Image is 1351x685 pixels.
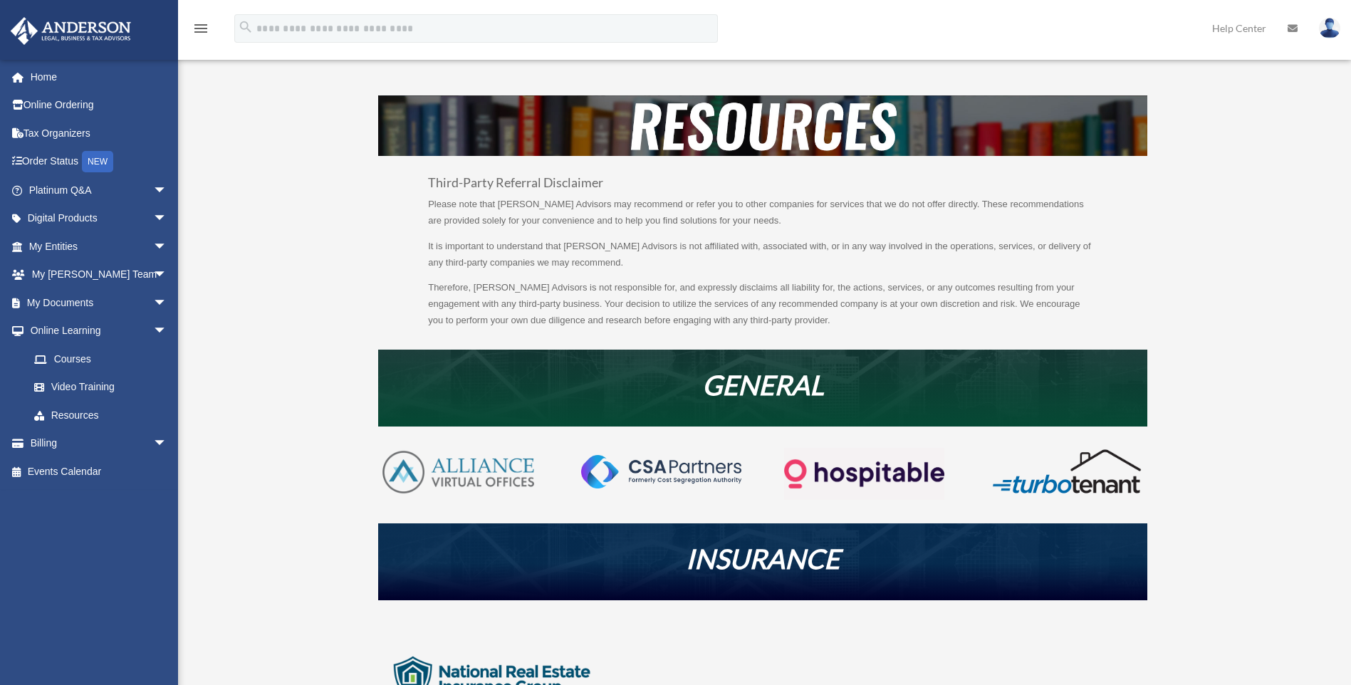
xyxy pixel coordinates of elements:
[10,204,189,233] a: Digital Productsarrow_drop_down
[153,232,182,261] span: arrow_drop_down
[1319,18,1340,38] img: User Pic
[153,176,182,205] span: arrow_drop_down
[82,151,113,172] div: NEW
[153,204,182,234] span: arrow_drop_down
[10,232,189,261] a: My Entitiesarrow_drop_down
[428,197,1097,239] p: Please note that [PERSON_NAME] Advisors may recommend or refer you to other companies for service...
[192,20,209,37] i: menu
[378,448,538,496] img: AVO-logo-1-color
[10,119,189,147] a: Tax Organizers
[10,176,189,204] a: Platinum Q&Aarrow_drop_down
[428,280,1097,328] p: Therefore, [PERSON_NAME] Advisors is not responsible for, and expressly disclaims all liability f...
[153,317,182,346] span: arrow_drop_down
[10,288,189,317] a: My Documentsarrow_drop_down
[784,448,944,500] img: Logo-transparent-dark
[10,317,189,345] a: Online Learningarrow_drop_down
[10,429,189,458] a: Billingarrow_drop_down
[10,457,189,486] a: Events Calendar
[428,177,1097,197] h3: Third-Party Referral Disclaimer
[20,345,189,373] a: Courses
[686,542,840,575] em: INSURANCE
[378,95,1147,155] img: resources-header
[153,261,182,290] span: arrow_drop_down
[153,429,182,459] span: arrow_drop_down
[10,147,189,177] a: Order StatusNEW
[238,19,254,35] i: search
[192,25,209,37] a: menu
[10,63,189,91] a: Home
[20,373,189,402] a: Video Training
[428,239,1097,281] p: It is important to understand that [PERSON_NAME] Advisors is not affiliated with, associated with...
[10,261,189,289] a: My [PERSON_NAME] Teamarrow_drop_down
[986,448,1147,495] img: turbotenant
[702,368,824,401] em: GENERAL
[6,17,135,45] img: Anderson Advisors Platinum Portal
[20,401,182,429] a: Resources
[153,288,182,318] span: arrow_drop_down
[581,455,741,488] img: CSA-partners-Formerly-Cost-Segregation-Authority
[10,91,189,120] a: Online Ordering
